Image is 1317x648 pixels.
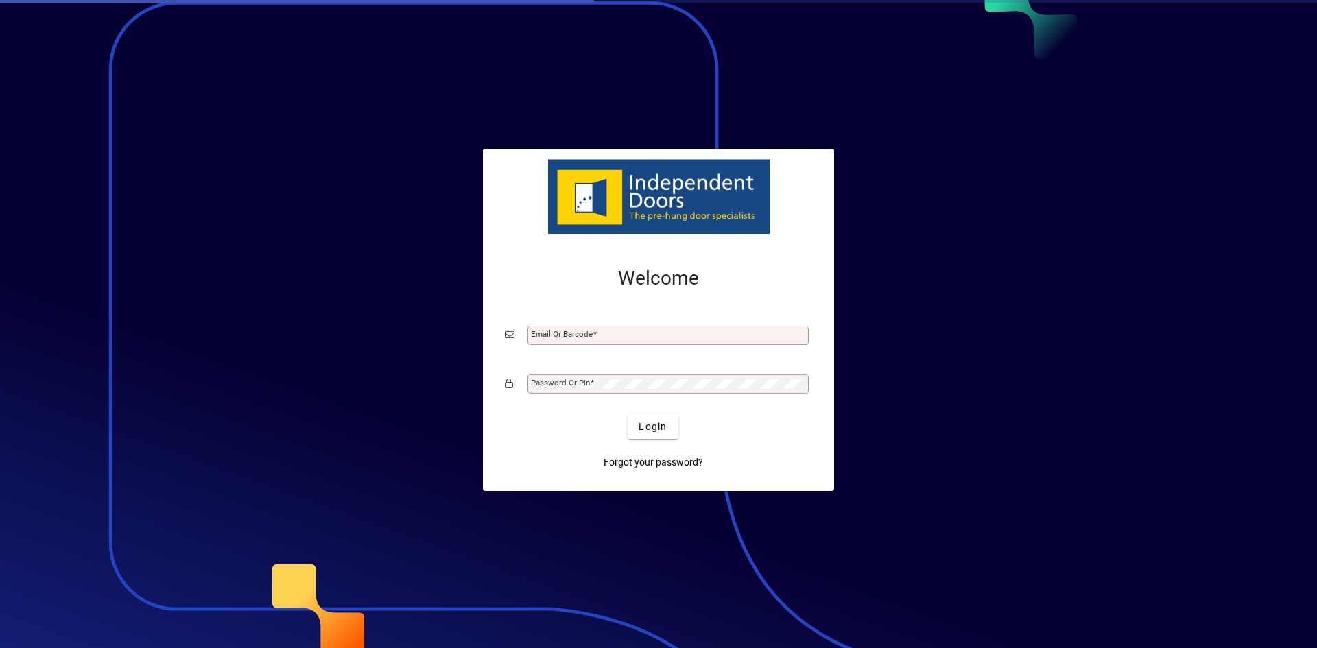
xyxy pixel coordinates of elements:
a: Forgot your password? [598,450,709,475]
span: Login [639,420,667,434]
span: Forgot your password? [604,455,703,470]
mat-label: Email or Barcode [531,329,593,339]
button: Login [628,414,678,439]
mat-label: Password or Pin [531,378,590,387]
h2: Welcome [505,267,812,290]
